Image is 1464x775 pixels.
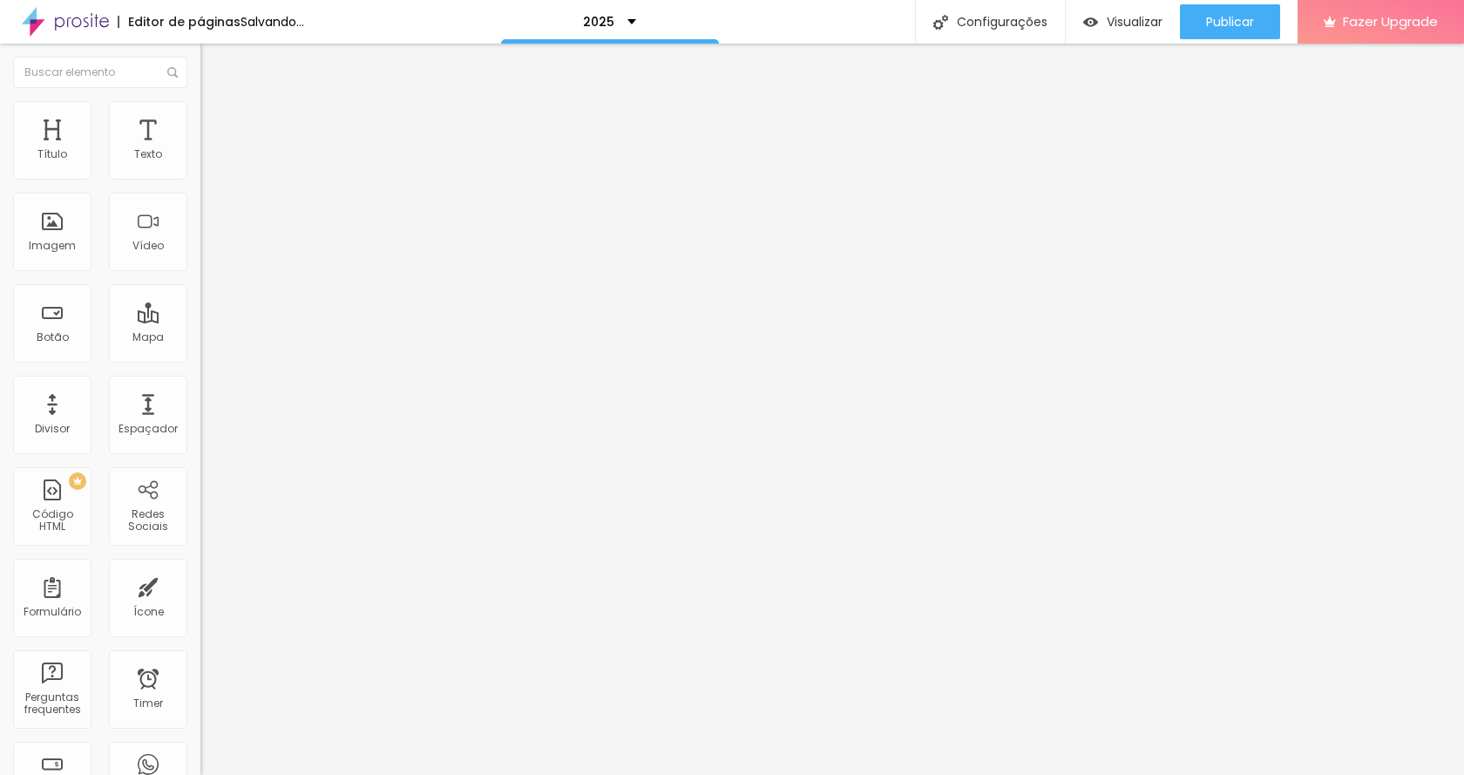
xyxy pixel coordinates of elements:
[37,148,67,160] div: Título
[113,508,182,534] div: Redes Sociais
[933,15,948,30] img: Icone
[119,423,178,435] div: Espaçador
[17,508,86,534] div: Código HTML
[132,240,164,252] div: Vídeo
[200,44,1464,775] iframe: Editor
[29,240,76,252] div: Imagem
[1066,4,1180,39] button: Visualizar
[1107,15,1162,29] span: Visualizar
[118,16,241,28] div: Editor de páginas
[132,331,164,343] div: Mapa
[583,16,614,28] p: 2025
[37,331,69,343] div: Botão
[1206,15,1254,29] span: Publicar
[17,691,86,717] div: Perguntas frequentes
[133,606,164,618] div: Ícone
[1180,4,1280,39] button: Publicar
[133,697,163,710] div: Timer
[134,148,162,160] div: Texto
[1343,14,1438,29] span: Fazer Upgrade
[1083,15,1098,30] img: view-1.svg
[35,423,70,435] div: Divisor
[24,606,81,618] div: Formulário
[241,16,304,28] div: Salvando...
[167,67,178,78] img: Icone
[13,57,187,88] input: Buscar elemento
